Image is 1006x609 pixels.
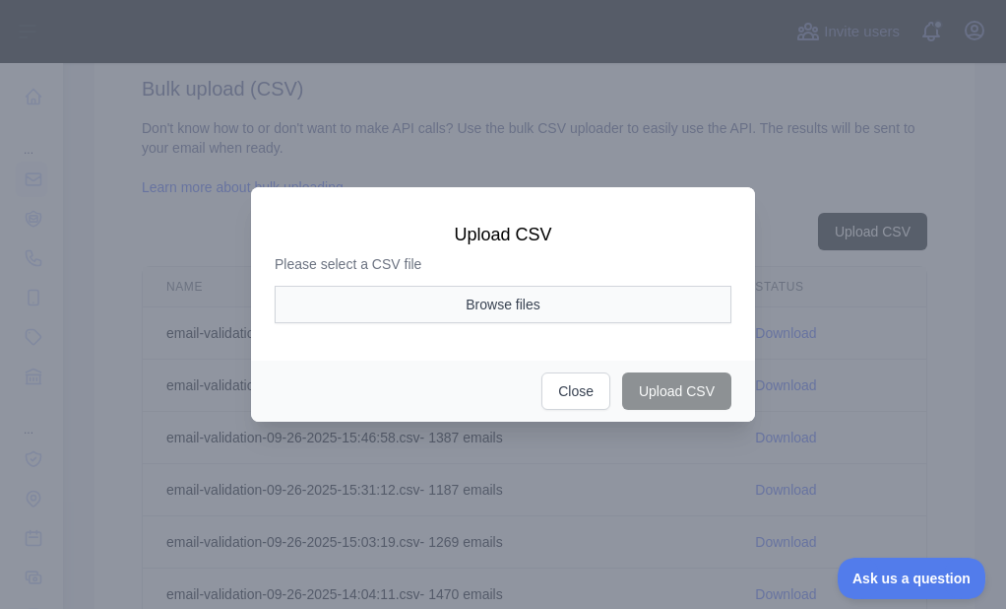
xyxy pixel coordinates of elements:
[622,372,731,410] button: Upload CSV
[541,372,610,410] button: Close
[838,558,986,599] iframe: Toggle Customer Support
[275,254,731,274] p: Please select a CSV file
[275,286,731,323] button: Browse files
[275,223,731,246] h3: Upload CSV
